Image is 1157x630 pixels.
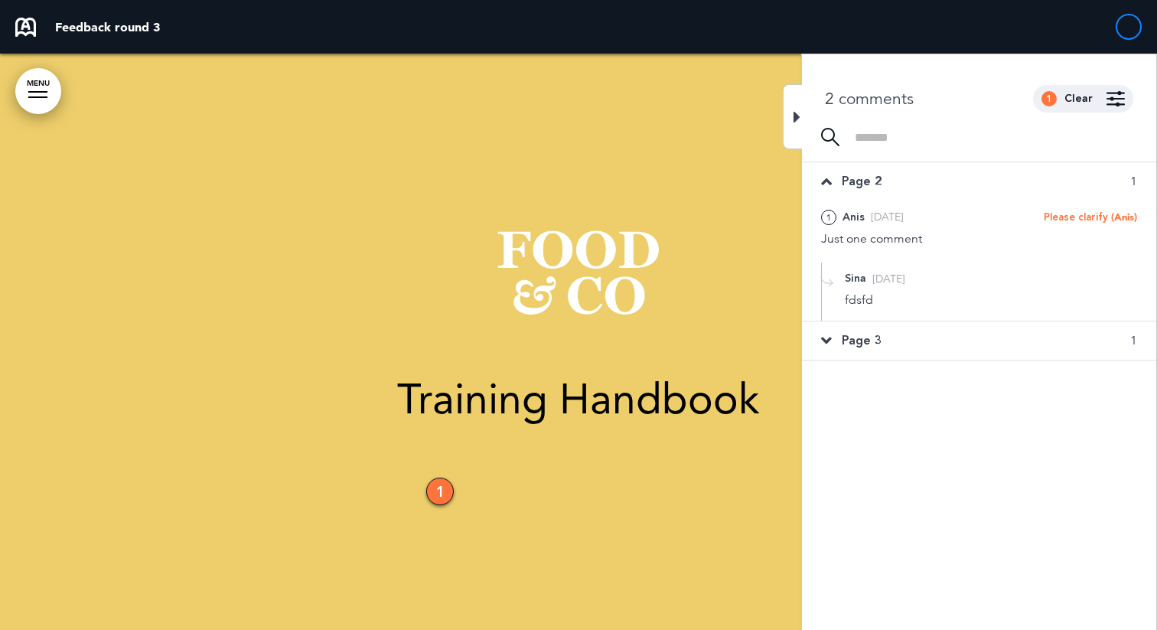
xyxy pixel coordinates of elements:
[821,210,836,225] div: 1
[871,208,904,225] div: [DATE]
[845,270,866,287] div: Sina
[845,292,1137,308] div: fdsfd
[1044,211,1108,224] span: Please clarify
[1064,93,1093,104] div: Clear
[15,18,36,37] img: airmason-logo
[842,332,882,349] span: Page 3
[1041,91,1057,106] div: 1
[825,91,914,107] div: 2 comments
[426,478,454,505] div: 1
[842,209,865,226] div: Anis
[821,230,1137,247] div: Just one comment
[821,128,839,146] img: search-icon
[497,223,660,332] img: 1554745946.png
[1130,173,1137,190] span: 1
[1111,211,1137,223] span: (Anis)
[872,270,905,287] div: [DATE]
[1130,332,1137,349] span: 1
[196,378,961,420] h1: Training Handbook
[1106,91,1125,106] img: filter-comment
[842,173,882,190] span: Page 2
[55,21,160,33] p: Feedback round 3
[15,68,61,114] a: MENU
